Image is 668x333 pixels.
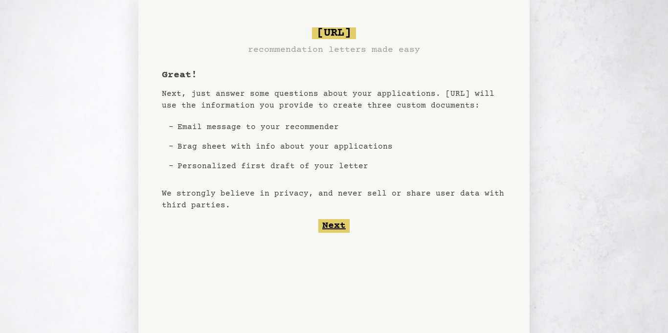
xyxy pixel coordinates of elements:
p: We strongly believe in privacy, and never sell or share user data with third parties. [162,188,506,211]
li: Brag sheet with info about your applications [174,137,397,156]
li: Email message to your recommender [174,117,397,137]
p: Next, just answer some questions about your applications. [URL] will use the information you prov... [162,88,506,111]
span: [URL] [312,27,356,39]
button: Next [318,219,350,233]
h1: Great! [162,68,197,82]
li: Personalized first draft of your letter [174,156,397,176]
h3: recommendation letters made easy [248,43,420,57]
